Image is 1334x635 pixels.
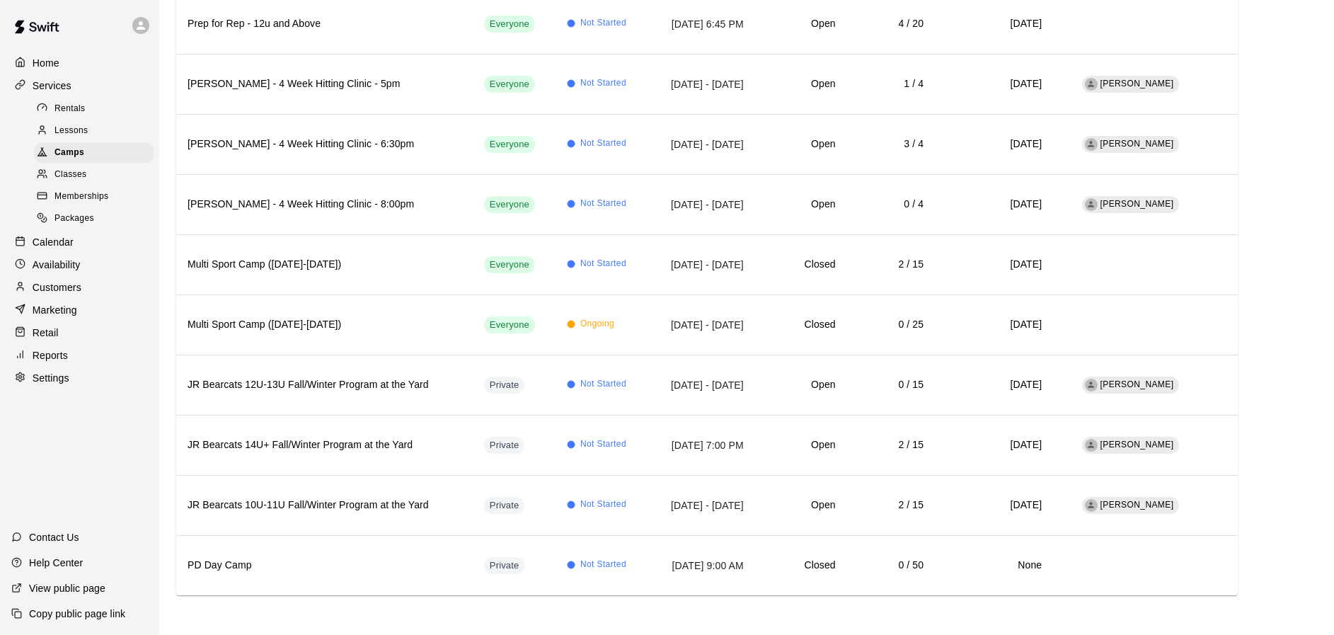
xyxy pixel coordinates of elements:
[648,535,755,595] td: [DATE] 9:00 AM
[34,121,154,141] div: Lessons
[484,18,535,31] span: Everyone
[766,558,836,573] h6: Closed
[34,187,154,207] div: Memberships
[11,367,148,389] a: Settings
[648,415,755,475] td: [DATE] 7:00 PM
[1085,198,1098,211] div: Elliott Curtis
[1100,500,1174,510] span: [PERSON_NAME]
[946,257,1042,273] h6: [DATE]
[33,79,71,93] p: Services
[29,556,83,570] p: Help Center
[188,76,461,92] h6: [PERSON_NAME] - 4 Week Hitting Clinic - 5pm
[1100,79,1174,88] span: [PERSON_NAME]
[33,258,81,272] p: Availability
[188,257,461,273] h6: Multi Sport Camp ([DATE]-[DATE])
[11,231,148,253] a: Calendar
[484,196,535,213] div: This service is visible to all of your customers
[188,498,461,513] h6: JR Bearcats 10U-11U Fall/Winter Program at the Yard
[1100,199,1174,209] span: [PERSON_NAME]
[484,379,525,392] span: Private
[858,76,924,92] h6: 1 / 4
[1100,379,1174,389] span: [PERSON_NAME]
[1085,138,1098,151] div: Elliott Curtis
[946,197,1042,212] h6: [DATE]
[648,234,755,294] td: [DATE] - [DATE]
[858,558,924,573] h6: 0 / 50
[946,437,1042,453] h6: [DATE]
[34,98,159,120] a: Rentals
[33,56,59,70] p: Home
[11,277,148,298] a: Customers
[858,498,924,513] h6: 2 / 15
[648,355,755,415] td: [DATE] - [DATE]
[33,326,59,340] p: Retail
[54,190,108,204] span: Memberships
[580,257,626,271] span: Not Started
[946,317,1042,333] h6: [DATE]
[1085,78,1098,91] div: Elliott Curtis
[580,137,626,151] span: Not Started
[484,497,525,514] div: This service is hidden, and can only be accessed via a direct link
[648,174,755,234] td: [DATE] - [DATE]
[34,99,154,119] div: Rentals
[946,558,1042,573] h6: None
[946,498,1042,513] h6: [DATE]
[580,498,626,512] span: Not Started
[29,530,79,544] p: Contact Us
[1085,439,1098,452] div: Luke Baker
[766,197,836,212] h6: Open
[946,377,1042,393] h6: [DATE]
[766,437,836,453] h6: Open
[54,212,94,226] span: Packages
[580,377,626,391] span: Not Started
[54,146,84,160] span: Camps
[766,377,836,393] h6: Open
[946,76,1042,92] h6: [DATE]
[11,322,148,343] a: Retail
[188,377,461,393] h6: JR Bearcats 12U-13U Fall/Winter Program at the Yard
[29,581,105,595] p: View public page
[766,16,836,32] h6: Open
[1100,139,1174,149] span: [PERSON_NAME]
[11,75,148,96] div: Services
[648,54,755,114] td: [DATE] - [DATE]
[29,607,125,621] p: Copy public page link
[484,316,535,333] div: This service is visible to all of your customers
[54,124,88,138] span: Lessons
[11,52,148,74] a: Home
[858,437,924,453] h6: 2 / 15
[580,437,626,452] span: Not Started
[766,137,836,152] h6: Open
[484,319,535,332] span: Everyone
[484,439,525,452] span: Private
[188,317,461,333] h6: Multi Sport Camp ([DATE]-[DATE])
[33,303,77,317] p: Marketing
[484,256,535,273] div: This service is visible to all of your customers
[188,558,461,573] h6: PD Day Camp
[33,280,81,294] p: Customers
[54,168,86,182] span: Classes
[34,208,159,230] a: Packages
[1100,440,1174,450] span: [PERSON_NAME]
[54,102,86,116] span: Rentals
[34,186,159,208] a: Memberships
[858,197,924,212] h6: 0 / 4
[946,16,1042,32] h6: [DATE]
[648,475,755,535] td: [DATE] - [DATE]
[11,299,148,321] a: Marketing
[766,498,836,513] h6: Open
[188,197,461,212] h6: [PERSON_NAME] - 4 Week Hitting Clinic - 8:00pm
[484,437,525,454] div: This service is hidden, and can only be accessed via a direct link
[580,76,626,91] span: Not Started
[484,16,535,33] div: This service is visible to all of your customers
[11,345,148,366] a: Reports
[484,258,535,272] span: Everyone
[1085,379,1098,391] div: Luke Baker
[34,142,159,164] a: Camps
[858,377,924,393] h6: 0 / 15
